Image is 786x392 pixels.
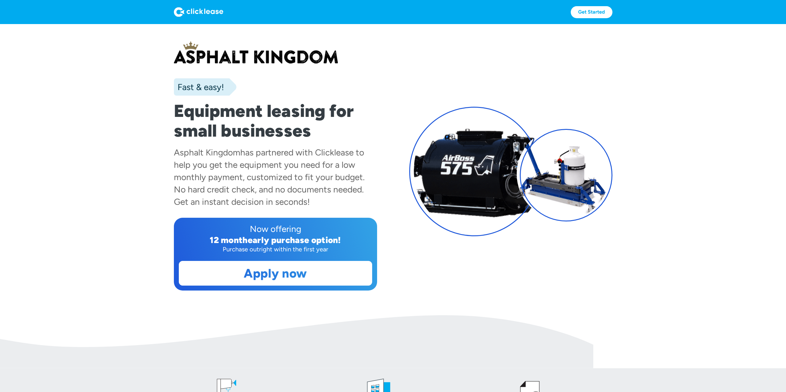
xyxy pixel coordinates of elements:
[248,235,341,245] div: early purchase option!
[179,223,372,235] div: Now offering
[179,261,372,285] a: Apply now
[179,245,372,254] div: Purchase outright within the first year
[174,81,224,93] div: Fast & easy!
[174,147,365,207] div: has partnered with Clicklease to help you get the equipment you need for a low monthly payment, c...
[174,147,240,158] div: Asphalt Kingdom
[210,235,248,245] div: 12 month
[174,101,377,141] h1: Equipment leasing for small businesses
[571,6,612,18] a: Get Started
[174,7,223,17] img: Logo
